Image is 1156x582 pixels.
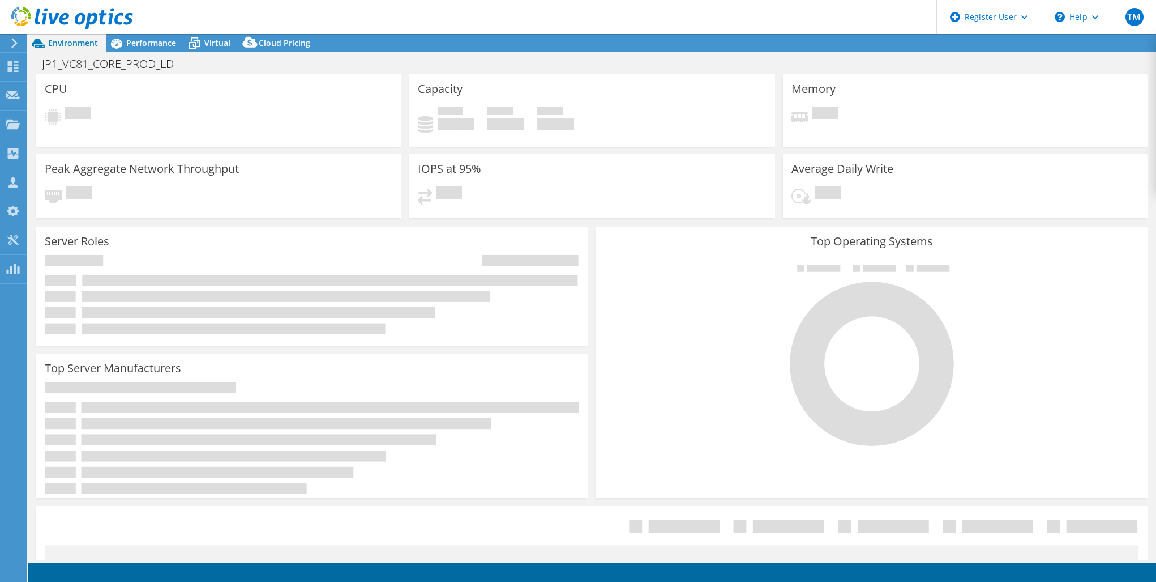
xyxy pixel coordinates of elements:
[537,118,574,130] h4: 0 GiB
[1055,12,1065,22] svg: \n
[791,163,893,175] h3: Average Daily Write
[812,107,838,122] span: Pending
[45,83,67,95] h3: CPU
[204,37,230,48] span: Virtual
[65,107,91,122] span: Pending
[48,37,98,48] span: Environment
[1125,8,1144,26] span: TM
[126,37,176,48] span: Performance
[438,107,463,118] span: Used
[45,163,239,175] h3: Peak Aggregate Network Throughput
[537,107,563,118] span: Total
[418,83,463,95] h3: Capacity
[605,235,1140,248] h3: Top Operating Systems
[487,107,513,118] span: Free
[37,58,191,70] h1: JP1_VC81_CORE_PROD_LD
[45,362,181,375] h3: Top Server Manufacturers
[487,118,524,130] h4: 0 GiB
[66,186,92,202] span: Pending
[815,186,841,202] span: Pending
[418,163,481,175] h3: IOPS at 95%
[259,37,310,48] span: Cloud Pricing
[791,83,836,95] h3: Memory
[45,235,109,248] h3: Server Roles
[438,118,474,130] h4: 0 GiB
[436,186,462,202] span: Pending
